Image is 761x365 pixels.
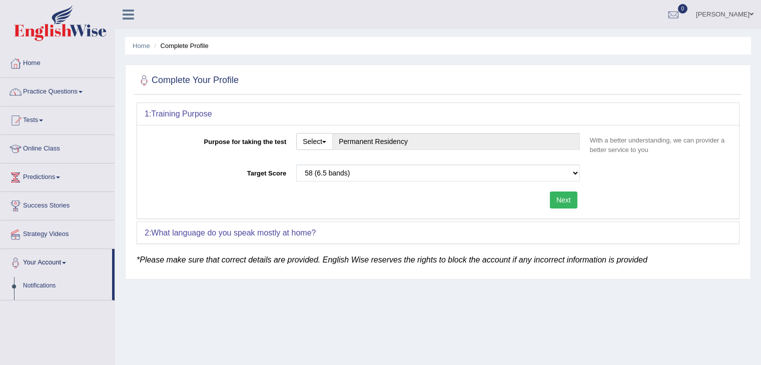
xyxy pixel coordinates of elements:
b: Training Purpose [151,109,212,118]
a: Home [133,42,150,49]
label: Target Score [145,164,291,178]
a: Strategy Videos [1,220,115,245]
p: With a better understanding, we can provider a better service to you [585,135,731,154]
a: Predictions [1,163,115,188]
li: Complete Profile [152,41,208,50]
h2: Complete Your Profile [137,73,239,88]
div: 1: [137,103,739,125]
a: Your Account [1,249,112,274]
b: What language do you speak mostly at home? [151,228,316,237]
button: Next [550,191,577,208]
a: Home [1,49,115,74]
a: Microphone Setup [19,295,112,313]
a: Notifications [19,277,112,295]
a: Practice Questions [1,78,115,103]
div: 2: [137,222,739,244]
label: Purpose for taking the test [145,133,291,146]
span: 0 [678,4,688,13]
button: Select [296,133,333,150]
a: Online Class [1,135,115,160]
em: *Please make sure that correct details are provided. English Wise reserves the rights to block th... [137,255,647,264]
a: Tests [1,106,115,131]
a: Success Stories [1,192,115,217]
